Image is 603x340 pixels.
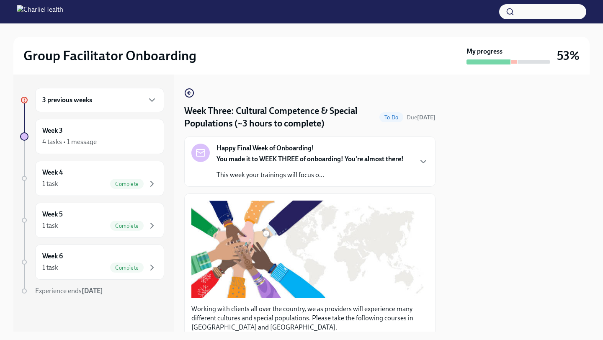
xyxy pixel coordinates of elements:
div: 1 task [42,263,58,272]
strong: [DATE] [417,114,435,121]
span: Due [407,114,435,121]
strong: My progress [466,47,502,56]
h2: Group Facilitator Onboarding [23,47,196,64]
p: Working with clients all over the country, we as providers will experience many different culture... [191,304,428,332]
button: Zoom image [191,201,428,298]
span: Complete [110,223,144,229]
span: Experience ends [35,287,103,295]
div: 1 task [42,179,58,188]
strong: [DATE] [82,287,103,295]
a: Week 41 taskComplete [20,161,164,196]
div: 4 tasks • 1 message [42,137,97,147]
span: Complete [110,265,144,271]
a: Week 61 taskComplete [20,245,164,280]
h6: Week 6 [42,252,63,261]
a: Week 34 tasks • 1 message [20,119,164,154]
h6: 3 previous weeks [42,95,92,105]
h6: Week 5 [42,210,63,219]
h6: Week 4 [42,168,63,177]
h3: 53% [557,48,580,63]
div: 1 task [42,221,58,230]
h6: Week 3 [42,126,63,135]
div: 3 previous weeks [35,88,164,112]
span: To Do [379,114,403,121]
h4: Week Three: Cultural Competence & Special Populations (~3 hours to complete) [184,105,376,130]
a: Week 51 taskComplete [20,203,164,238]
p: This week your trainings will focus o... [216,170,404,180]
strong: Happy Final Week of Onboarding! [216,144,314,153]
img: CharlieHealth [17,5,63,18]
strong: You made it to WEEK THREE of onboarding! You're almost there! [216,155,404,163]
span: Complete [110,181,144,187]
span: October 6th, 2025 10:00 [407,113,435,121]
